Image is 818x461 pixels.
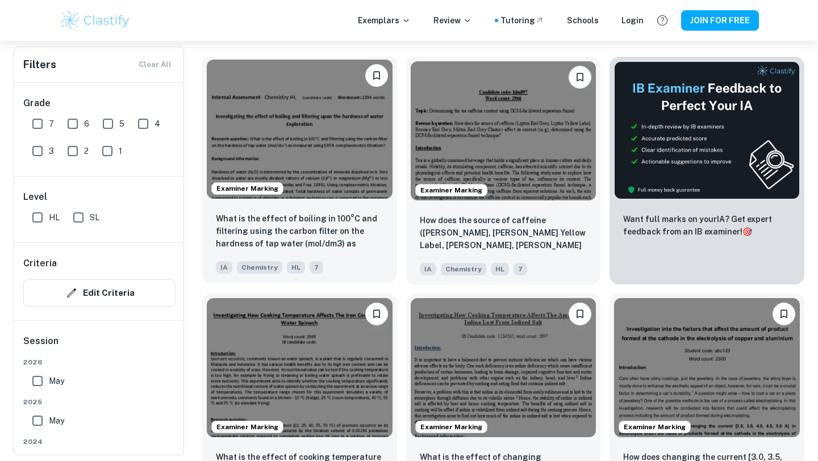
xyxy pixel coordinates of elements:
[742,227,752,236] span: 🎯
[49,118,54,130] span: 7
[49,145,54,157] span: 3
[569,66,591,89] button: Please log in to bookmark exemplars
[90,211,99,224] span: SL
[614,61,800,199] img: Thumbnail
[49,375,64,387] span: May
[23,397,176,407] span: 2025
[365,303,388,325] button: Please log in to bookmark exemplars
[411,298,596,437] img: Chemistry IA example thumbnail: What is the effect of changing temperatu
[23,97,176,110] h6: Grade
[406,57,601,284] a: Examiner MarkingPlease log in to bookmark exemplarsHow does the source of caffeine (Lipton Earl G...
[619,422,690,432] span: Examiner Marking
[287,261,305,274] span: HL
[491,263,509,275] span: HL
[207,298,393,437] img: Chemistry IA example thumbnail: What is the effect of cooking temperatur
[155,118,160,130] span: 4
[23,437,176,447] span: 2024
[623,213,791,238] p: Want full marks on your IA ? Get expert feedback from an IB examiner!
[365,64,388,87] button: Please log in to bookmark exemplars
[441,263,486,275] span: Chemistry
[773,303,795,325] button: Please log in to bookmark exemplars
[500,14,544,27] a: Tutoring
[610,57,804,284] a: ThumbnailWant full marks on yourIA? Get expert feedback from an IB examiner!
[433,14,472,27] p: Review
[207,60,393,199] img: Chemistry IA example thumbnail: What is the effect of boiling in 100°C a
[411,61,596,200] img: Chemistry IA example thumbnail: How does the source of caffeine (Lipton
[23,57,56,73] h6: Filters
[23,279,176,307] button: Edit Criteria
[567,14,599,27] a: Schools
[514,263,527,275] span: 7
[416,185,487,195] span: Examiner Marking
[420,263,436,275] span: IA
[23,257,57,270] h6: Criteria
[59,9,131,32] img: Clastify logo
[358,14,411,27] p: Exemplars
[23,334,176,357] h6: Session
[653,11,672,30] button: Help and Feedback
[23,190,176,204] h6: Level
[119,118,124,130] span: 5
[614,298,800,437] img: Chemistry IA example thumbnail: How does changing the current [3.0, 3.5,
[23,357,176,367] span: 2026
[84,145,89,157] span: 2
[119,145,122,157] span: 1
[84,118,89,130] span: 6
[202,57,397,284] a: Examiner MarkingPlease log in to bookmark exemplarsWhat is the effect of boiling in 100°C and fil...
[216,212,383,251] p: What is the effect of boiling in 100°C and filtering using the carbon filter on the hardness of t...
[310,261,323,274] span: 7
[212,183,283,194] span: Examiner Marking
[681,10,759,31] button: JOIN FOR FREE
[416,422,487,432] span: Examiner Marking
[237,261,282,274] span: Chemistry
[49,211,60,224] span: HL
[569,303,591,325] button: Please log in to bookmark exemplars
[216,261,232,274] span: IA
[621,14,644,27] a: Login
[49,414,64,427] span: May
[212,422,283,432] span: Examiner Marking
[420,214,587,253] p: How does the source of caffeine (Lipton Earl Grey, Lipton Yellow Label, Remsey Earl Grey, Milton ...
